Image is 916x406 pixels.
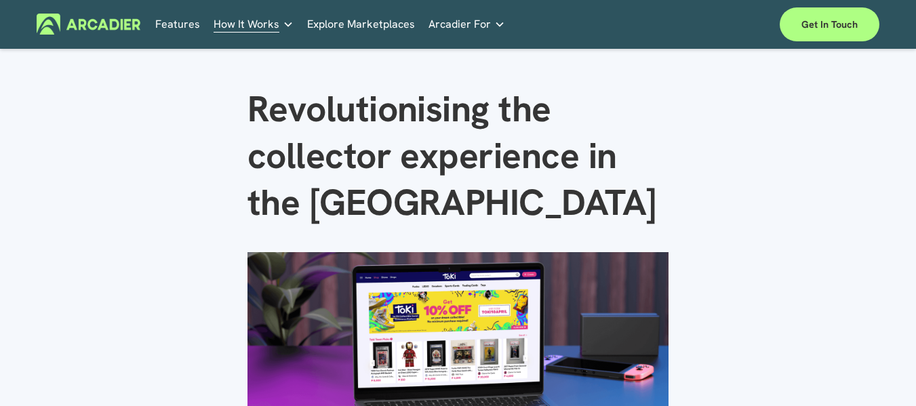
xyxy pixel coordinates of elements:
[429,14,505,35] a: folder dropdown
[780,7,879,41] a: Get in touch
[155,14,200,35] a: Features
[214,14,294,35] a: folder dropdown
[307,14,415,35] a: Explore Marketplaces
[214,15,279,34] span: How It Works
[429,15,491,34] span: Arcadier For
[37,14,140,35] img: Arcadier
[247,85,669,226] h1: Revolutionising the collector experience in the [GEOGRAPHIC_DATA]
